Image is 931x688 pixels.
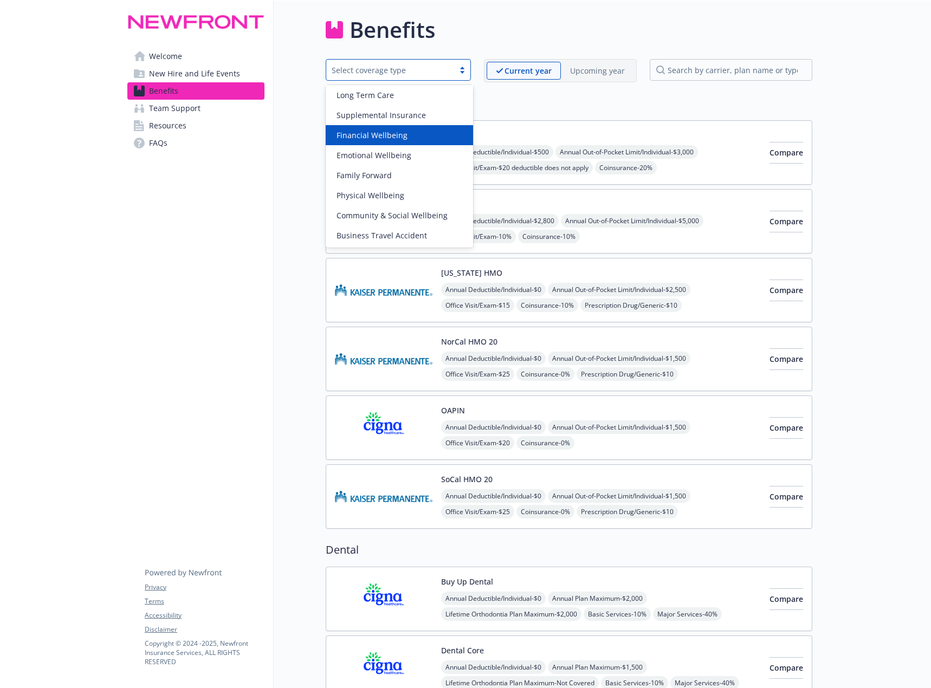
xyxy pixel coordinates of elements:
button: NorCal HMO 20 [441,336,497,347]
a: Benefits [127,82,264,100]
button: Compare [770,417,803,439]
a: FAQs [127,134,264,152]
span: Basic Services - 10% [584,607,651,621]
span: Compare [770,354,803,364]
span: Coinsurance - 0% [516,505,574,518]
span: Prescription Drug/Generic - $10 [577,505,678,518]
a: Terms [145,596,264,606]
h2: Medical [326,95,812,112]
span: Office Visit/Exam - $15 [441,298,514,312]
button: Compare [770,657,803,679]
span: Annual Plan Maximum - $2,000 [548,592,647,605]
span: Family Forward [337,170,392,181]
a: Disclaimer [145,625,264,634]
a: New Hire and Life Events [127,65,264,82]
button: [US_STATE] HMO [441,267,502,278]
span: Annual Deductible/Individual - $0 [441,283,546,296]
div: Select coverage type [332,64,449,76]
span: Major Services - 40% [653,607,722,621]
img: Kaiser Permanente Insurance Company carrier logo [335,267,432,313]
button: SoCal HMO 20 [441,473,493,485]
span: Welcome [149,48,182,65]
span: Prescription Drug/Generic - $10 [577,367,678,381]
span: Physical Wellbeing [337,190,404,201]
button: Compare [770,486,803,508]
span: Annual Plan Maximum - $1,500 [548,660,647,674]
span: Compare [770,216,803,226]
span: Annual Out-of-Pocket Limit/Individual - $1,500 [548,352,690,365]
img: Kaiser Permanente Insurance Company carrier logo [335,473,432,520]
span: Office Visit/Exam - 10% [441,230,516,243]
span: Community & Social Wellbeing [337,210,448,221]
span: Coinsurance - 10% [518,230,580,243]
span: Financial Wellbeing [337,129,408,141]
span: Compare [770,663,803,673]
button: Compare [770,211,803,232]
span: New Hire and Life Events [149,65,240,82]
button: Compare [770,142,803,164]
span: Office Visit/Exam - $20 [441,436,514,450]
span: Coinsurance - 10% [516,298,578,312]
span: Annual Deductible/Individual - $0 [441,489,546,503]
span: Supplemental Insurance [337,109,426,121]
button: Compare [770,280,803,301]
span: Compare [770,423,803,433]
span: Coinsurance - 0% [516,436,574,450]
button: Buy Up Dental [441,576,493,587]
span: Annual Out-of-Pocket Limit/Individual - $2,500 [548,283,690,296]
span: Annual Deductible/Individual - $0 [441,352,546,365]
span: Annual Out-of-Pocket Limit/Individual - $1,500 [548,489,690,503]
span: Annual Deductible/Individual - $2,800 [441,214,559,228]
span: Annual Out-of-Pocket Limit/Individual - $3,000 [555,145,698,159]
span: Annual Out-of-Pocket Limit/Individual - $5,000 [561,214,703,228]
span: Compare [770,147,803,158]
span: Office Visit/Exam - $25 [441,367,514,381]
span: Emotional Wellbeing [337,150,411,161]
a: Accessibility [145,611,264,620]
span: Resources [149,117,186,134]
button: Compare [770,588,803,610]
span: Compare [770,285,803,295]
p: Current year [505,65,552,76]
span: Annual Deductible/Individual - $500 [441,145,553,159]
p: Upcoming year [570,65,625,76]
span: FAQs [149,134,167,152]
span: Office Visit/Exam - $25 [441,505,514,518]
span: Team Support [149,100,201,117]
span: Lifetime Orthodontia Plan Maximum - $2,000 [441,607,581,621]
img: CIGNA carrier logo [335,405,432,451]
a: Privacy [145,582,264,592]
span: Coinsurance - 20% [595,161,657,174]
a: Resources [127,117,264,134]
img: CIGNA carrier logo [335,576,432,622]
span: Business Travel Accident [337,230,427,241]
h1: Benefits [350,14,435,46]
span: Annual Deductible/Individual - $0 [441,420,546,434]
span: Office Visit/Exam - $20 deductible does not apply [441,161,593,174]
span: Annual Out-of-Pocket Limit/Individual - $1,500 [548,420,690,434]
button: OAPIN [441,405,465,416]
span: Annual Deductible/Individual - $0 [441,592,546,605]
a: Team Support [127,100,264,117]
span: Coinsurance - 0% [516,367,574,381]
button: Compare [770,348,803,370]
span: Compare [770,594,803,604]
span: Prescription Drug/Generic - $10 [580,298,682,312]
p: Copyright © 2024 - 2025 , Newfront Insurance Services, ALL RIGHTS RESERVED [145,639,264,666]
button: Dental Core [441,645,484,656]
span: Benefits [149,82,178,100]
span: Annual Deductible/Individual - $0 [441,660,546,674]
img: Kaiser Permanente Insurance Company carrier logo [335,336,432,382]
h2: Dental [326,542,812,558]
input: search by carrier, plan name or type [650,59,812,81]
span: Compare [770,491,803,502]
span: Long Term Care [337,89,394,101]
a: Welcome [127,48,264,65]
